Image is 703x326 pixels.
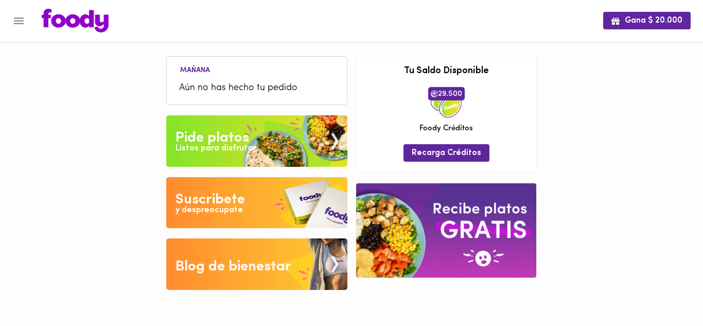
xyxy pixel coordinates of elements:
span: Foody Créditos [419,123,473,134]
span: 29.500 [428,87,465,100]
h3: Tu Saldo Disponible [364,66,529,77]
span: Recarga Créditos [412,148,481,158]
img: foody-creditos.png [431,90,438,97]
li: Mañana [172,64,218,74]
img: referral-banner.png [356,183,536,278]
img: Blog de bienestar [166,238,347,290]
img: credits-package.png [431,87,462,118]
button: Recarga Créditos [403,144,489,161]
img: Pide un Platos [166,115,347,167]
span: Gana $ 20.000 [611,16,682,26]
button: Menu [6,8,31,33]
img: Disfruta bajar de peso [166,177,347,229]
img: logo.png [42,9,109,32]
button: Gana $ 20.000 [603,12,691,29]
iframe: Messagebird Livechat Widget [643,266,693,316]
div: y despreocupate [175,204,243,216]
span: Aún no has hecho tu pedido [179,81,335,95]
div: Pide platos [175,128,249,148]
div: Suscribete [175,190,245,210]
div: Listos para disfrutar [175,143,256,155]
div: Blog de bienestar [175,256,291,277]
